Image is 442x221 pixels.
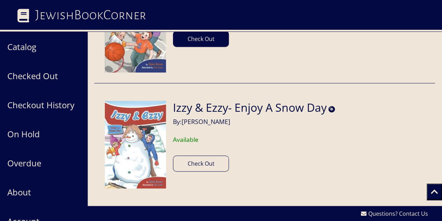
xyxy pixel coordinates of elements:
button: Check Out [173,156,229,172]
h2: Izzy & Ezzy- Enjoy A Snow Day [173,101,327,114]
a: Questions? Contact Us [361,209,428,218]
h6: By: [PERSON_NAME] [173,116,335,125]
h6: Available [173,136,335,143]
button: Check Out [173,31,229,47]
img: media [105,101,166,188]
